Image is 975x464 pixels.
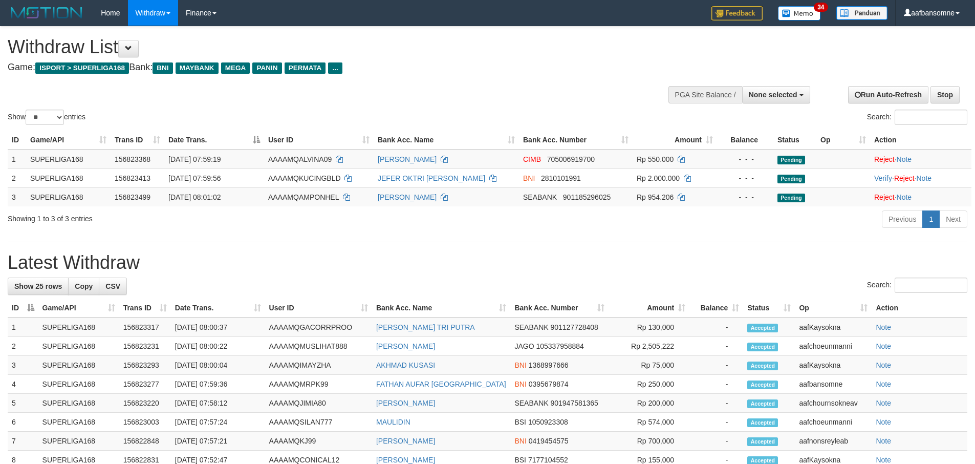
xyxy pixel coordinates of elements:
[541,174,581,182] span: Copy 2810101991 to clipboard
[547,155,595,163] span: Copy 705006919700 to clipboard
[876,361,891,369] a: Note
[111,131,164,150] th: Trans ID: activate to sort column ascending
[689,375,743,394] td: -
[777,194,805,202] span: Pending
[8,337,38,356] td: 2
[376,456,435,464] a: [PERSON_NAME]
[115,174,150,182] span: 156823413
[168,193,221,201] span: [DATE] 08:01:02
[795,299,872,318] th: Op: activate to sort column ascending
[749,91,797,99] span: None selected
[916,174,931,182] a: Note
[795,394,872,413] td: aafchournsokneav
[99,278,127,295] a: CSV
[171,337,265,356] td: [DATE] 08:00:22
[14,282,62,290] span: Show 25 rows
[376,399,435,407] a: [PERSON_NAME]
[721,154,769,164] div: - - -
[777,156,805,164] span: Pending
[105,282,120,290] span: CSV
[171,318,265,337] td: [DATE] 08:00:37
[778,6,821,20] img: Button%20Memo.svg
[38,413,119,432] td: SUPERLIGA168
[268,174,341,182] span: AAAAMQKUCINGBLD
[221,62,250,74] span: MEGA
[8,413,38,432] td: 6
[747,437,778,446] span: Accepted
[168,174,221,182] span: [DATE] 07:59:56
[8,318,38,337] td: 1
[721,173,769,183] div: - - -
[38,318,119,337] td: SUPERLIGA168
[8,150,26,169] td: 1
[876,342,891,350] a: Note
[795,318,872,337] td: aafKaysokna
[35,62,129,74] span: ISPORT > SUPERLIGA168
[939,210,967,228] a: Next
[168,155,221,163] span: [DATE] 07:59:19
[848,86,928,103] a: Run Auto-Refresh
[265,337,372,356] td: AAAAMQMUSLIHAT888
[609,413,689,432] td: Rp 574,000
[836,6,887,20] img: panduan.png
[870,150,971,169] td: ·
[867,278,967,293] label: Search:
[268,155,332,163] span: AAAAMQALVINA09
[26,187,111,206] td: SUPERLIGA168
[523,155,541,163] span: CIMB
[895,278,967,293] input: Search:
[376,361,435,369] a: AKHMAD KUSASI
[609,299,689,318] th: Amount: activate to sort column ascending
[115,193,150,201] span: 156823499
[529,437,569,445] span: Copy 0419454575 to clipboard
[376,437,435,445] a: [PERSON_NAME]
[528,456,568,464] span: Copy 7177104552 to clipboard
[328,62,342,74] span: ...
[8,299,38,318] th: ID: activate to sort column descending
[870,131,971,150] th: Action
[171,394,265,413] td: [DATE] 07:58:12
[38,375,119,394] td: SUPERLIGA168
[876,456,891,464] a: Note
[26,168,111,187] td: SUPERLIGA168
[747,399,778,408] span: Accepted
[8,209,399,224] div: Showing 1 to 3 of 3 entries
[8,187,26,206] td: 3
[637,174,680,182] span: Rp 2.000.000
[876,380,891,388] a: Note
[378,174,485,182] a: JEFER OKTRI [PERSON_NAME]
[171,356,265,375] td: [DATE] 08:00:04
[668,86,742,103] div: PGA Site Balance /
[529,361,569,369] span: Copy 1368997666 to clipboard
[265,394,372,413] td: AAAAMQJIMIA80
[536,342,583,350] span: Copy 105337958884 to clipboard
[872,299,967,318] th: Action
[268,193,339,201] span: AAAAMQAMPONHEL
[265,318,372,337] td: AAAAMQGACORRPROO
[876,399,891,407] a: Note
[514,456,526,464] span: BSI
[874,193,895,201] a: Reject
[378,155,437,163] a: [PERSON_NAME]
[119,413,171,432] td: 156823003
[882,210,923,228] a: Previous
[550,399,598,407] span: Copy 901947581365 to clipboard
[876,418,891,426] a: Note
[689,299,743,318] th: Balance: activate to sort column ascending
[795,356,872,375] td: aafKaysokna
[8,110,85,125] label: Show entries
[795,337,872,356] td: aafchoeunmanni
[8,62,640,73] h4: Game: Bank:
[8,5,85,20] img: MOTION_logo.png
[711,6,763,20] img: Feedback.jpg
[795,432,872,451] td: aafnonsreyleab
[609,394,689,413] td: Rp 200,000
[26,150,111,169] td: SUPERLIGA168
[265,432,372,451] td: AAAAMQKJ99
[870,187,971,206] td: ·
[529,380,569,388] span: Copy 0395679874 to clipboard
[8,394,38,413] td: 5
[689,318,743,337] td: -
[372,299,510,318] th: Bank Acc. Name: activate to sort column ascending
[119,299,171,318] th: Trans ID: activate to sort column ascending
